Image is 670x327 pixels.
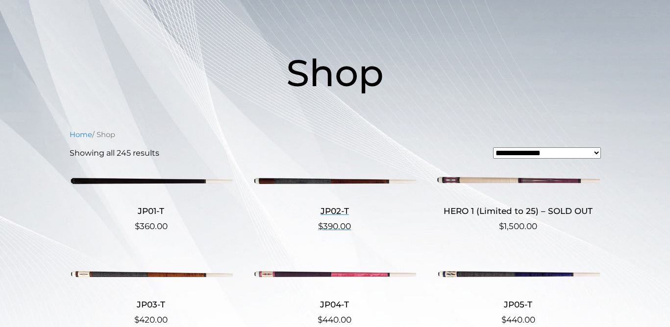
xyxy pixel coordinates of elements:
[70,260,233,287] img: JP03-T
[70,167,233,194] img: JP01-T
[70,147,159,159] p: Showing all 245 results
[499,221,504,231] span: $
[70,129,601,140] nav: Breadcrumb
[437,202,600,220] h2: HERO 1 (Limited to 25) – SOLD OUT
[135,221,168,231] bdi: 360.00
[70,202,233,220] h2: JP01-T
[253,295,416,313] h2: JP04-T
[253,167,416,194] img: JP02-T
[134,315,168,325] bdi: 420.00
[318,315,323,325] span: $
[70,260,233,326] a: JP03-T $420.00
[318,221,351,231] bdi: 390.00
[501,315,535,325] bdi: 440.00
[70,130,92,139] a: Home
[253,260,416,287] img: JP04-T
[318,315,351,325] bdi: 440.00
[286,50,384,95] span: Shop
[253,260,416,326] a: JP04-T $440.00
[134,315,139,325] span: $
[318,221,323,231] span: $
[493,147,600,159] select: Shop order
[253,167,416,233] a: JP02-T $390.00
[253,202,416,220] h2: JP02-T
[70,167,233,233] a: JP01-T $360.00
[501,315,506,325] span: $
[437,167,600,233] a: HERO 1 (Limited to 25) – SOLD OUT $1,500.00
[499,221,537,231] bdi: 1,500.00
[437,167,600,194] img: HERO 1 (Limited to 25) - SOLD OUT
[437,260,600,326] a: JP05-T $440.00
[135,221,140,231] span: $
[70,295,233,313] h2: JP03-T
[437,260,600,287] img: JP05-T
[437,295,600,313] h2: JP05-T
